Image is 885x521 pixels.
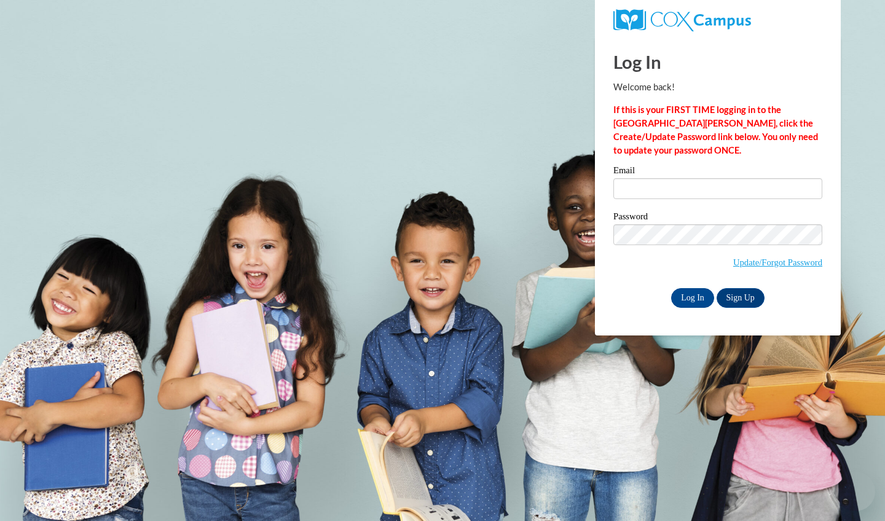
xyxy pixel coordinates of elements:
a: Update/Forgot Password [733,257,822,267]
input: Log In [671,288,714,308]
label: Password [613,212,822,224]
a: Sign Up [717,288,765,308]
p: Welcome back! [613,80,822,94]
iframe: Button to launch messaging window [836,472,875,511]
h1: Log In [613,49,822,74]
img: COX Campus [613,9,751,31]
a: COX Campus [613,9,822,31]
label: Email [613,166,822,178]
strong: If this is your FIRST TIME logging in to the [GEOGRAPHIC_DATA][PERSON_NAME], click the Create/Upd... [613,104,818,155]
